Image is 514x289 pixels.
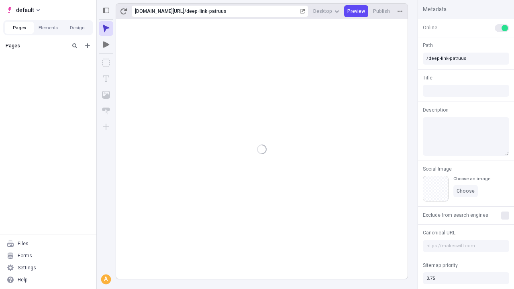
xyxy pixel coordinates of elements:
[347,8,365,14] span: Preview
[423,212,488,219] span: Exclude from search engines
[18,240,29,247] div: Files
[99,88,113,102] button: Image
[423,42,433,49] span: Path
[423,106,449,114] span: Description
[423,229,455,236] span: Canonical URL
[102,275,110,284] div: A
[16,5,34,15] span: default
[373,8,390,14] span: Publish
[423,165,452,173] span: Social Image
[5,22,34,34] button: Pages
[18,265,36,271] div: Settings
[18,277,28,283] div: Help
[34,22,63,34] button: Elements
[6,43,67,49] div: Pages
[186,8,298,14] div: deep-link-patruus
[453,176,490,182] div: Choose an image
[3,4,43,16] button: Select site
[63,22,92,34] button: Design
[344,5,368,17] button: Preview
[453,185,478,197] button: Choose
[423,74,432,81] span: Title
[135,8,184,14] div: [URL][DOMAIN_NAME]
[313,8,332,14] span: Desktop
[310,5,343,17] button: Desktop
[184,8,186,14] div: /
[423,262,458,269] span: Sitemap priority
[99,104,113,118] button: Button
[457,188,475,194] span: Choose
[423,24,437,31] span: Online
[423,240,509,252] input: https://makeswift.com
[99,55,113,70] button: Box
[99,71,113,86] button: Text
[83,41,92,51] button: Add new
[18,252,32,259] div: Forms
[370,5,393,17] button: Publish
